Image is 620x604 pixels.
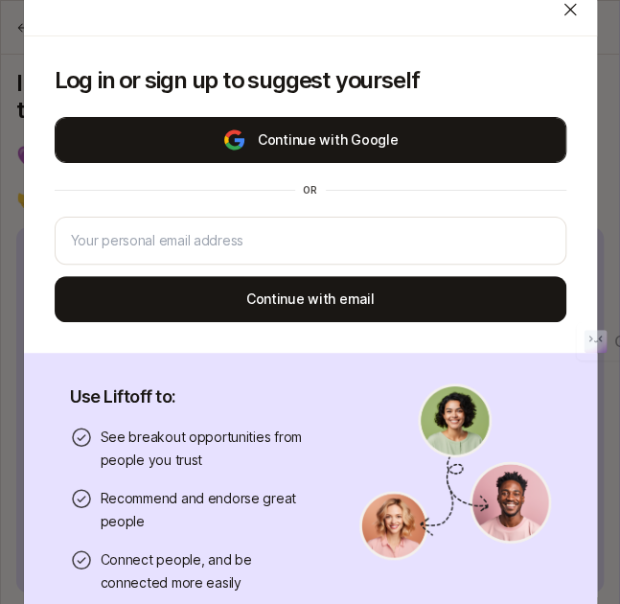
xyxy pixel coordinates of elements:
[70,383,313,410] p: Use Liftoff to:
[222,128,246,151] img: google-logo
[101,487,313,533] p: Recommend and endorse great people
[55,67,566,94] p: Log in or sign up to suggest yourself
[101,426,313,472] p: See breakout opportunities from people you trust
[101,548,313,594] p: Connect people, and be connected more easily
[71,229,550,252] input: Your personal email address
[359,383,551,560] img: signup-banner
[295,182,326,197] div: or
[55,117,566,163] button: Continue with Google
[55,276,566,322] button: Continue with email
